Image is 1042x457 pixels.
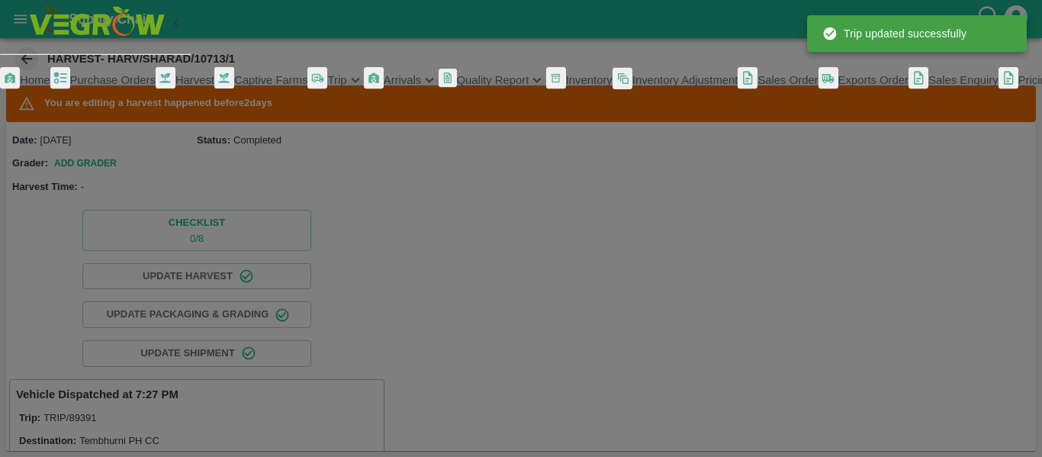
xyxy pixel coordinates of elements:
[818,67,838,89] img: shipments
[50,67,156,94] a: recieptPurchase Orders
[546,67,566,89] img: whInventory
[632,74,738,86] span: Inventory Adjustment
[757,74,818,86] span: Sales Order
[307,67,327,89] img: delivery
[439,69,457,88] img: qualityReport
[307,67,363,94] div: deliveryTrip
[50,67,70,89] img: reciept
[546,67,613,94] a: whInventoryInventory
[738,67,757,89] img: sales
[909,67,999,94] a: salesSales Enquiry
[822,20,966,47] div: Trip updated successfully
[364,67,384,89] img: whArrival
[613,67,738,94] a: inventoryInventory Adjustment
[738,67,818,94] a: salesSales Order
[364,67,439,94] div: whArrivalArrivals
[214,66,234,89] img: harvest
[457,74,529,86] span: Quality Report
[70,74,156,86] span: Purchase Orders
[566,74,613,86] span: Inventory
[20,74,50,86] span: Home
[214,66,308,94] a: harvestCaptive Farms
[818,67,909,94] a: shipmentsExports Order
[384,74,421,86] span: Arrivals
[175,74,214,86] span: Harvest
[999,67,1018,89] img: sales
[439,69,546,92] div: qualityReportQuality Report
[327,74,346,86] span: Trip
[909,67,928,89] img: sales
[838,74,909,86] span: Exports Order
[156,66,175,89] img: harvest
[613,67,632,89] img: inventory
[928,74,999,86] span: Sales Enquiry
[234,74,308,86] span: Captive Farms
[156,66,214,94] a: harvestHarvest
